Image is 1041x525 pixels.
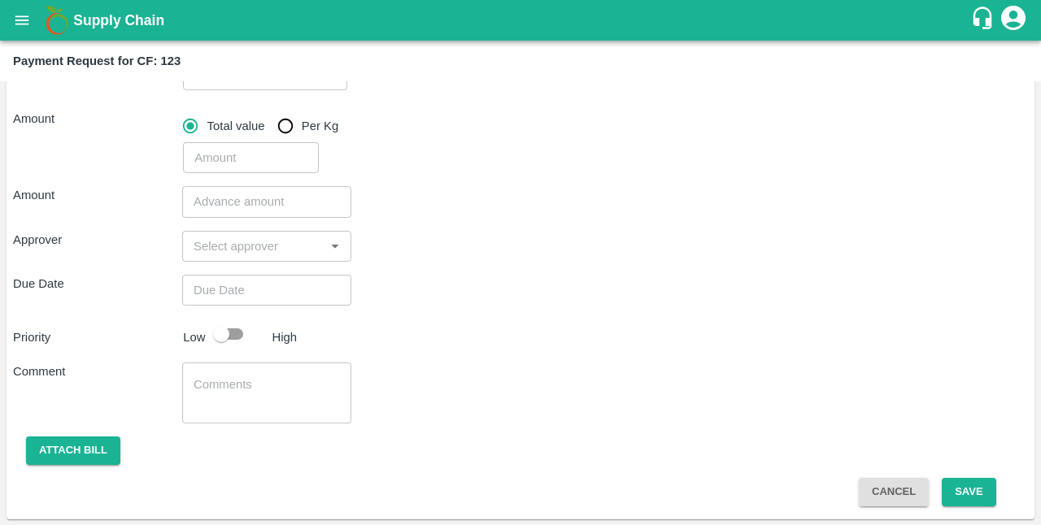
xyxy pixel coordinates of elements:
input: Choose date [182,275,340,306]
p: Approver [13,231,182,249]
p: Low [183,328,205,346]
p: Comment [13,362,182,380]
div: payment_amount_type [183,110,351,142]
p: Amount [13,110,176,128]
button: open drawer [3,2,41,39]
a: Supply Chain [73,9,970,32]
input: Amount [183,142,318,173]
div: account of current user [999,3,1028,37]
b: Payment Request for CF: 123 [13,54,181,67]
img: logo [41,4,73,37]
span: Total value [207,117,265,135]
input: Select approver [187,236,320,257]
p: High [272,328,298,346]
input: Advance amount [182,186,351,217]
button: Attach bill [26,436,120,465]
b: Supply Chain [73,12,164,28]
p: Due Date [13,275,182,293]
p: Amount [13,186,182,204]
div: customer-support [970,6,999,35]
button: Save [942,478,995,506]
span: Per Kg [302,117,338,135]
p: Priority [13,328,176,346]
button: Cancel [859,478,929,506]
button: Open [324,236,346,257]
